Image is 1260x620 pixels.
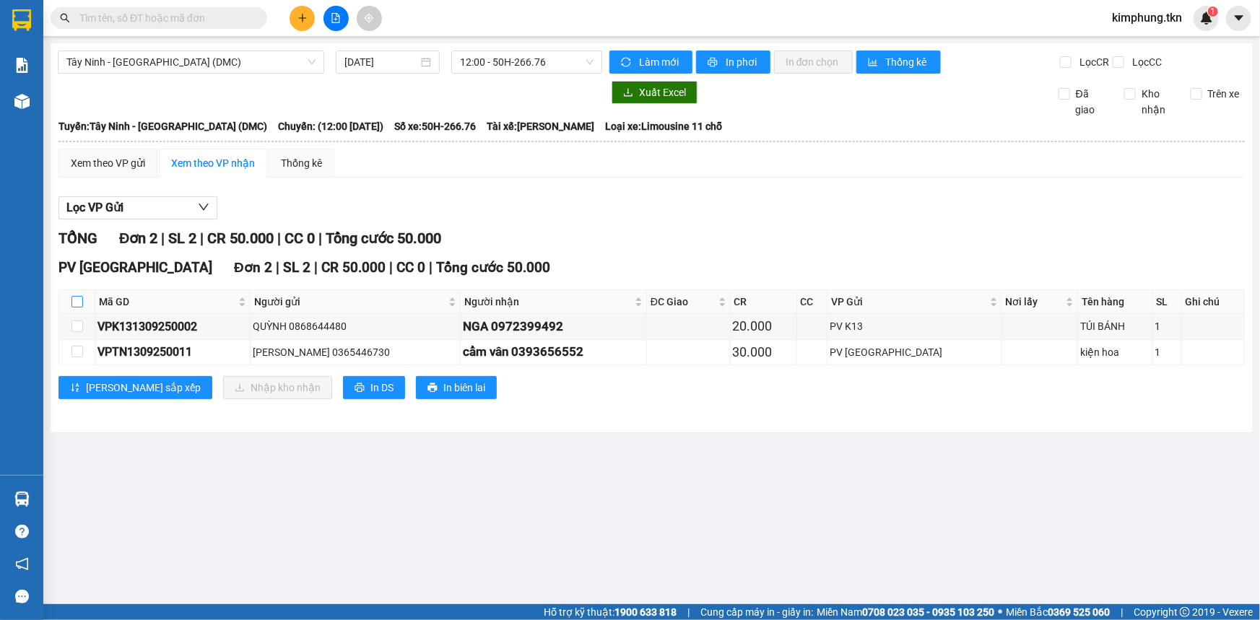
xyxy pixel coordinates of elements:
button: printerIn DS [343,376,405,399]
span: 1 [1210,6,1215,17]
th: SL [1153,290,1182,314]
span: notification [15,557,29,571]
span: printer [708,57,720,69]
span: Đơn 2 [119,230,157,247]
b: Tuyến: Tây Ninh - [GEOGRAPHIC_DATA] (DMC) [58,121,267,132]
span: | [1121,604,1123,620]
th: Tên hàng [1078,290,1153,314]
strong: 1900 633 818 [614,606,677,618]
span: Miền Nam [817,604,994,620]
span: CC 0 [396,259,425,276]
span: | [161,230,165,247]
span: CR 50.000 [207,230,274,247]
th: CR [731,290,797,314]
th: CC [797,290,828,314]
span: kimphung.tkn [1100,9,1194,27]
div: 1 [1155,318,1179,334]
span: search [60,13,70,23]
div: 20.000 [733,316,794,336]
th: Ghi chú [1182,290,1245,314]
div: cẩm vân 0393656552 [463,342,644,362]
button: In đơn chọn [774,51,853,74]
span: Tổng cước 50.000 [436,259,550,276]
button: file-add [323,6,349,31]
div: Thống kê [281,155,322,171]
span: In biên lai [443,380,485,396]
strong: 0708 023 035 - 0935 103 250 [862,606,994,618]
span: ĐC Giao [651,294,716,310]
button: Lọc VP Gửi [58,196,217,219]
div: PV [GEOGRAPHIC_DATA] [830,344,999,360]
span: Người nhận [464,294,632,310]
td: PV Tây Ninh [827,340,1002,365]
div: [PERSON_NAME] 0365446730 [253,344,459,360]
span: Kho nhận [1136,86,1179,118]
span: SL 2 [283,259,310,276]
li: [STREET_ADDRESS][PERSON_NAME]. [GEOGRAPHIC_DATA], Tỉnh [GEOGRAPHIC_DATA] [135,35,604,53]
button: printerIn biên lai [416,376,497,399]
img: solution-icon [14,58,30,73]
img: warehouse-icon [14,492,30,507]
span: Xuất Excel [639,84,686,100]
span: ⚪️ [998,609,1002,615]
td: VPK131309250002 [95,314,251,339]
img: icon-new-feature [1200,12,1213,25]
span: PV [GEOGRAPHIC_DATA] [58,259,212,276]
strong: 0369 525 060 [1048,606,1110,618]
span: Đã giao [1070,86,1113,118]
span: caret-down [1233,12,1246,25]
div: PV K13 [830,318,999,334]
span: | [314,259,318,276]
li: Hotline: 1900 8153 [135,53,604,71]
div: Xem theo VP gửi [71,155,145,171]
sup: 1 [1208,6,1218,17]
img: warehouse-icon [14,94,30,109]
span: VP Gửi [831,294,986,310]
span: Loại xe: Limousine 11 chỗ [605,118,722,134]
span: aim [364,13,374,23]
button: aim [357,6,382,31]
button: printerIn phơi [696,51,770,74]
div: 1 [1155,344,1179,360]
span: | [429,259,433,276]
td: PV K13 [827,314,1002,339]
span: Số xe: 50H-266.76 [394,118,476,134]
button: sort-ascending[PERSON_NAME] sắp xếp [58,376,212,399]
img: logo.jpg [18,18,90,90]
span: CR 50.000 [321,259,386,276]
span: file-add [331,13,341,23]
span: message [15,590,29,603]
span: Lọc CR [1074,54,1111,70]
span: Tài xế: [PERSON_NAME] [487,118,594,134]
span: question-circle [15,525,29,538]
div: NGA 0972399492 [463,317,644,336]
span: down [198,201,209,213]
span: plus [297,13,308,23]
div: TÚI BÁNH [1080,318,1150,334]
span: Hỗ trợ kỹ thuật: [544,604,677,620]
button: downloadXuất Excel [612,81,698,104]
div: VPTN1309250011 [97,343,248,361]
td: VPTN1309250011 [95,340,251,365]
span: | [687,604,690,620]
span: Người gửi [254,294,446,310]
span: Làm mới [639,54,681,70]
span: Lọc CC [1126,54,1164,70]
span: Tổng cước 50.000 [326,230,441,247]
span: In DS [370,380,394,396]
span: CC 0 [284,230,315,247]
span: [PERSON_NAME] sắp xếp [86,380,201,396]
span: download [623,87,633,99]
button: downloadNhập kho nhận [223,376,332,399]
input: 13/09/2025 [344,54,418,70]
span: Lọc VP Gửi [66,198,123,217]
span: printer [427,383,438,394]
span: Thống kê [886,54,929,70]
div: 30.000 [733,342,794,362]
span: Đơn 2 [234,259,272,276]
span: Tây Ninh - Sài Gòn (DMC) [66,51,316,73]
span: sync [621,57,633,69]
span: printer [355,383,365,394]
div: kiện hoa [1080,344,1150,360]
span: TỔNG [58,230,97,247]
